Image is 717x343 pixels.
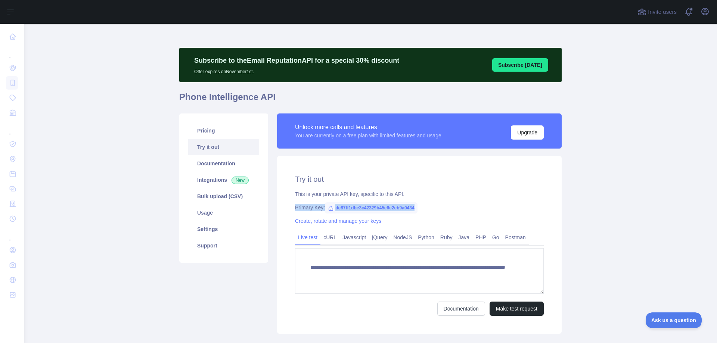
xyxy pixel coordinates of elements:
a: Java [456,231,473,243]
a: cURL [320,231,339,243]
h2: Try it out [295,174,544,184]
a: Documentation [437,302,485,316]
div: Primary Key: [295,204,544,211]
span: New [232,177,249,184]
a: Usage [188,205,259,221]
a: Javascript [339,231,369,243]
a: PHP [472,231,489,243]
a: Documentation [188,155,259,172]
span: Invite users [648,8,677,16]
button: Subscribe [DATE] [492,58,548,72]
a: NodeJS [390,231,415,243]
span: de87ff1dbe3c42329b45e6e2eb9a0434 [325,202,418,213]
div: ... [6,121,18,136]
a: Python [415,231,437,243]
button: Upgrade [511,125,544,140]
a: Go [489,231,502,243]
a: Ruby [437,231,456,243]
button: Make test request [490,302,544,316]
a: Settings [188,221,259,237]
a: Bulk upload (CSV) [188,188,259,205]
a: Live test [295,231,320,243]
p: Offer expires on November 1st. [194,66,399,75]
p: Subscribe to the Email Reputation API for a special 30 % discount [194,55,399,66]
button: Invite users [636,6,678,18]
a: Postman [502,231,529,243]
a: Create, rotate and manage your keys [295,218,381,224]
a: Integrations New [188,172,259,188]
a: jQuery [369,231,390,243]
h1: Phone Intelligence API [179,91,562,109]
div: ... [6,227,18,242]
div: ... [6,45,18,60]
a: Support [188,237,259,254]
a: Try it out [188,139,259,155]
a: Pricing [188,122,259,139]
div: This is your private API key, specific to this API. [295,190,544,198]
iframe: Toggle Customer Support [646,312,702,328]
div: You are currently on a free plan with limited features and usage [295,132,441,139]
div: Unlock more calls and features [295,123,441,132]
